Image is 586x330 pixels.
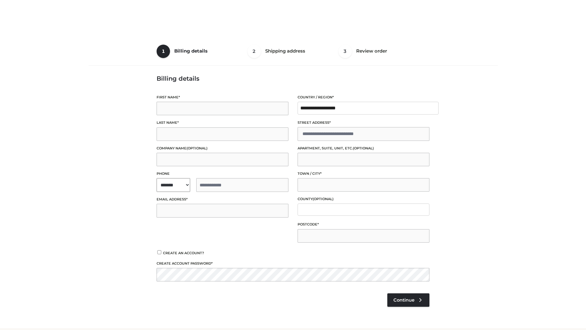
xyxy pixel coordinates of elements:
label: Country / Region [298,94,429,100]
a: Continue [387,293,429,307]
span: (optional) [186,146,208,150]
span: Review order [356,48,387,54]
label: Town / City [298,171,429,177]
span: (optional) [353,146,374,150]
label: Last name [157,120,288,126]
label: Phone [157,171,288,177]
input: Create an account? [157,250,162,254]
span: Billing details [174,48,208,54]
span: 2 [248,45,261,58]
h3: Billing details [157,75,429,82]
label: Postcode [298,222,429,227]
span: 3 [338,45,352,58]
label: Street address [298,120,429,126]
label: Email address [157,196,288,202]
span: (optional) [313,197,334,201]
span: 1 [157,45,170,58]
label: Company name [157,145,288,151]
span: Create an account? [163,251,204,255]
span: Shipping address [265,48,305,54]
span: Continue [393,297,414,303]
label: Apartment, suite, unit, etc. [298,145,429,151]
label: First name [157,94,288,100]
label: Create account password [157,261,429,266]
label: County [298,196,429,202]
